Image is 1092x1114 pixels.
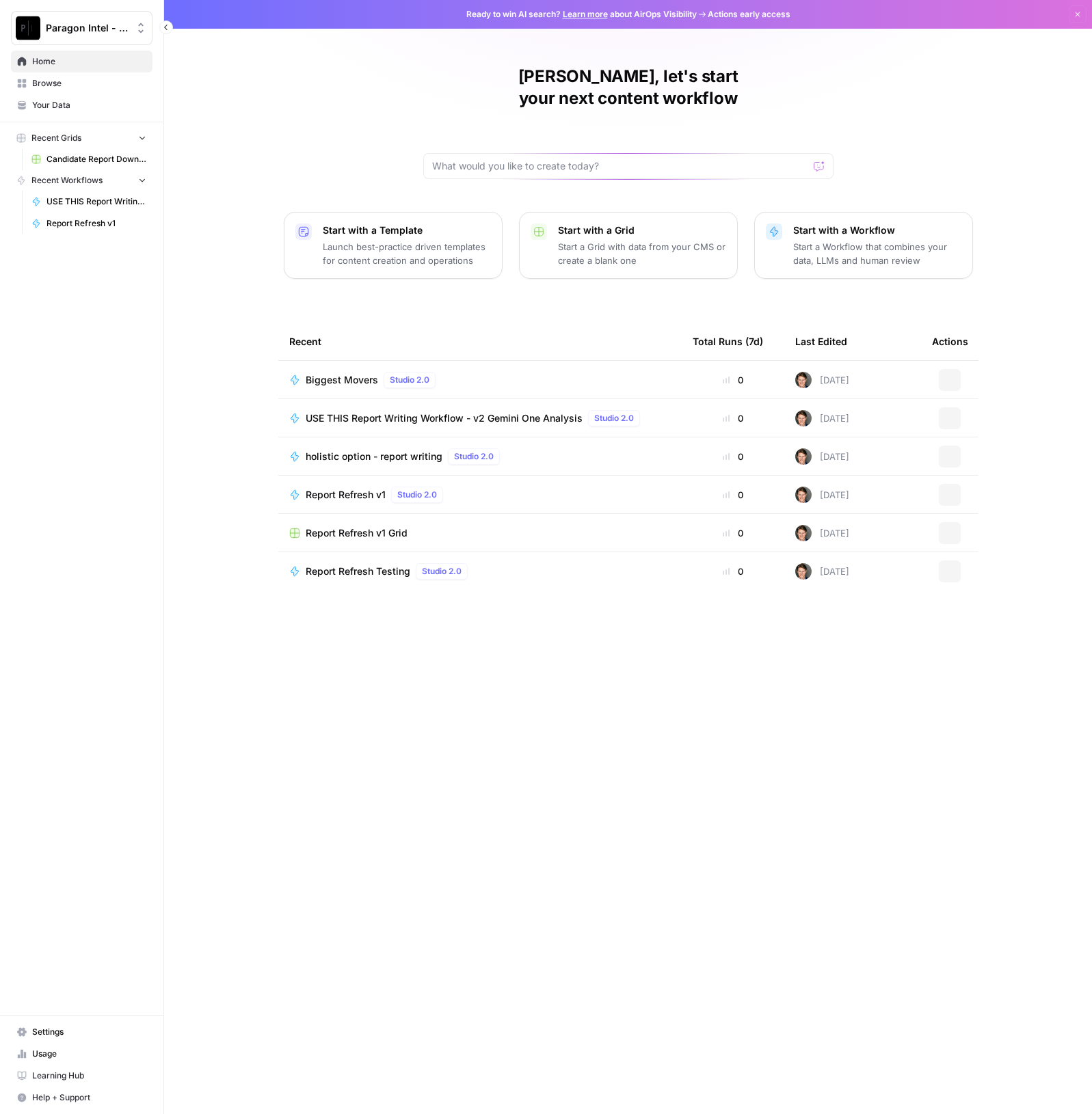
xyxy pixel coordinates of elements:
[754,212,973,279] button: Start with a WorkflowStart a Workflow that combines your data, LLMs and human review
[289,410,671,426] a: USE THIS Report Writing Workflow - v2 Gemini One AnalysisStudio 2.0
[795,372,812,388] img: qw00ik6ez51o8uf7vgx83yxyzow9
[16,16,40,40] img: Paragon Intel - Bill / Ty / Colby R&D Logo
[397,489,437,501] span: Studio 2.0
[306,373,378,387] span: Biggest Movers
[795,448,812,465] img: qw00ik6ez51o8uf7vgx83yxyzow9
[423,66,834,109] h1: [PERSON_NAME], let's start your next content workflow
[306,565,410,578] span: Report Refresh Testing
[793,223,961,237] p: Start with a Workflow
[795,525,812,541] img: qw00ik6ez51o8uf7vgx83yxyzow9
[306,450,442,463] span: holistic option - report writing
[390,374,429,386] span: Studio 2.0
[32,99,146,111] span: Your Data
[46,217,146,230] span: Report Refresh v1
[11,170,152,191] button: Recent Workflows
[323,240,491,267] p: Launch best-practice driven templates for content creation and operations
[306,488,386,502] span: Report Refresh v1
[795,323,847,360] div: Last Edited
[31,132,81,144] span: Recent Grids
[795,487,849,503] div: [DATE]
[594,412,634,424] span: Studio 2.0
[46,21,129,35] span: Paragon Intel - Bill / Ty / [PERSON_NAME] R&D
[289,372,671,388] a: Biggest MoversStudio 2.0
[693,450,773,463] div: 0
[306,411,583,425] span: USE THIS Report Writing Workflow - v2 Gemini One Analysis
[563,9,608,19] a: Learn more
[32,1026,146,1038] span: Settings
[11,1043,152,1065] a: Usage
[11,72,152,94] a: Browse
[932,323,968,360] div: Actions
[795,410,849,426] div: [DATE]
[558,240,726,267] p: Start a Grid with data from your CMS or create a blank one
[289,487,671,503] a: Report Refresh v1Studio 2.0
[795,372,849,388] div: [DATE]
[558,223,726,237] p: Start with a Grid
[306,526,408,540] span: Report Refresh v1 Grid
[289,448,671,465] a: holistic option - report writingStudio 2.0
[11,94,152,116] a: Your Data
[708,8,790,21] span: Actions early access
[519,212,738,279] button: Start with a GridStart a Grid with data from your CMS or create a blank one
[289,323,671,360] div: Recent
[25,148,152,170] a: Candidate Report Download Sheet
[32,1070,146,1082] span: Learning Hub
[289,563,671,580] a: Report Refresh TestingStudio 2.0
[693,526,773,540] div: 0
[25,213,152,234] a: Report Refresh v1
[11,1087,152,1109] button: Help + Support
[25,191,152,213] a: USE THIS Report Writing Workflow - v2 Gemini One Analysis
[11,11,152,45] button: Workspace: Paragon Intel - Bill / Ty / Colby R&D
[32,1048,146,1060] span: Usage
[693,565,773,578] div: 0
[795,563,812,580] img: qw00ik6ez51o8uf7vgx83yxyzow9
[46,195,146,208] span: USE THIS Report Writing Workflow - v2 Gemini One Analysis
[795,448,849,465] div: [DATE]
[284,212,503,279] button: Start with a TemplateLaunch best-practice driven templates for content creation and operations
[432,159,808,173] input: What would you like to create today?
[422,565,462,578] span: Studio 2.0
[795,410,812,426] img: qw00ik6ez51o8uf7vgx83yxyzow9
[32,77,146,90] span: Browse
[31,174,103,187] span: Recent Workflows
[289,526,671,540] a: Report Refresh v1 Grid
[11,1065,152,1087] a: Learning Hub
[32,1091,146,1104] span: Help + Support
[795,525,849,541] div: [DATE]
[46,153,146,165] span: Candidate Report Download Sheet
[32,55,146,68] span: Home
[693,411,773,425] div: 0
[466,8,697,21] span: Ready to win AI search? about AirOps Visibility
[795,563,849,580] div: [DATE]
[11,51,152,72] a: Home
[454,450,494,463] span: Studio 2.0
[795,487,812,503] img: qw00ik6ez51o8uf7vgx83yxyzow9
[11,128,152,148] button: Recent Grids
[323,223,491,237] p: Start with a Template
[693,323,763,360] div: Total Runs (7d)
[793,240,961,267] p: Start a Workflow that combines your data, LLMs and human review
[693,488,773,502] div: 0
[11,1021,152,1043] a: Settings
[693,373,773,387] div: 0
